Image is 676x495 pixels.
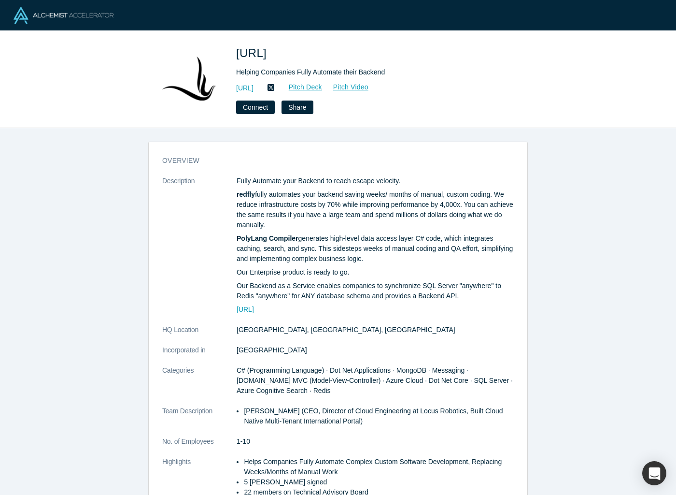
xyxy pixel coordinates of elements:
a: [URL] [237,306,254,313]
dt: Team Description [162,406,237,437]
a: Pitch Deck [278,82,323,93]
img: Alchemist Logo [14,7,113,24]
dt: No. of Employees [162,437,237,457]
li: [PERSON_NAME] (CEO, Director of Cloud Engineering at Locus Robotics, Built Cloud Native Multi-Ten... [244,406,514,426]
dd: [GEOGRAPHIC_DATA], [GEOGRAPHIC_DATA], [GEOGRAPHIC_DATA] [237,325,514,335]
span: [URL] [236,46,270,59]
p: Our Enterprise product is ready to go. [237,267,514,277]
div: Helping Companies Fully Automate their Backend [236,67,507,77]
dd: 1-10 [237,437,514,447]
p: generates high-level data access layer C# code, which integrates caching, search, and sync. This ... [237,233,514,264]
p: Our Backend as a Service enables companies to synchronize SQL Server "anywhere" to Redis "anywher... [237,281,514,301]
li: 5 [PERSON_NAME] signed [244,477,514,487]
img: redfly.ai's Logo [155,44,223,112]
p: fully automates your backend saving weeks/ months of manual, custom coding. We reduce infrastruct... [237,189,514,230]
dt: Incorporated in [162,345,237,365]
button: Connect [236,101,275,114]
a: Pitch Video [323,82,369,93]
strong: redfly [237,190,255,198]
li: Helps Companies Fully Automate Complex Custom Software Development, Replacing Weeks/Months of Man... [244,457,514,477]
button: Share [282,101,313,114]
h3: overview [162,156,500,166]
dt: HQ Location [162,325,237,345]
a: [URL] [236,83,253,93]
dt: Description [162,176,237,325]
span: C# (Programming Language) · Dot Net Applications · MongoDB · Messaging · [DOMAIN_NAME] MVC (Model... [237,366,513,394]
dd: [GEOGRAPHIC_DATA] [237,345,514,355]
p: Fully Automate your Backend to reach escape velocity. [237,176,514,186]
strong: PolyLang Compiler [237,234,298,242]
dt: Categories [162,365,237,406]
